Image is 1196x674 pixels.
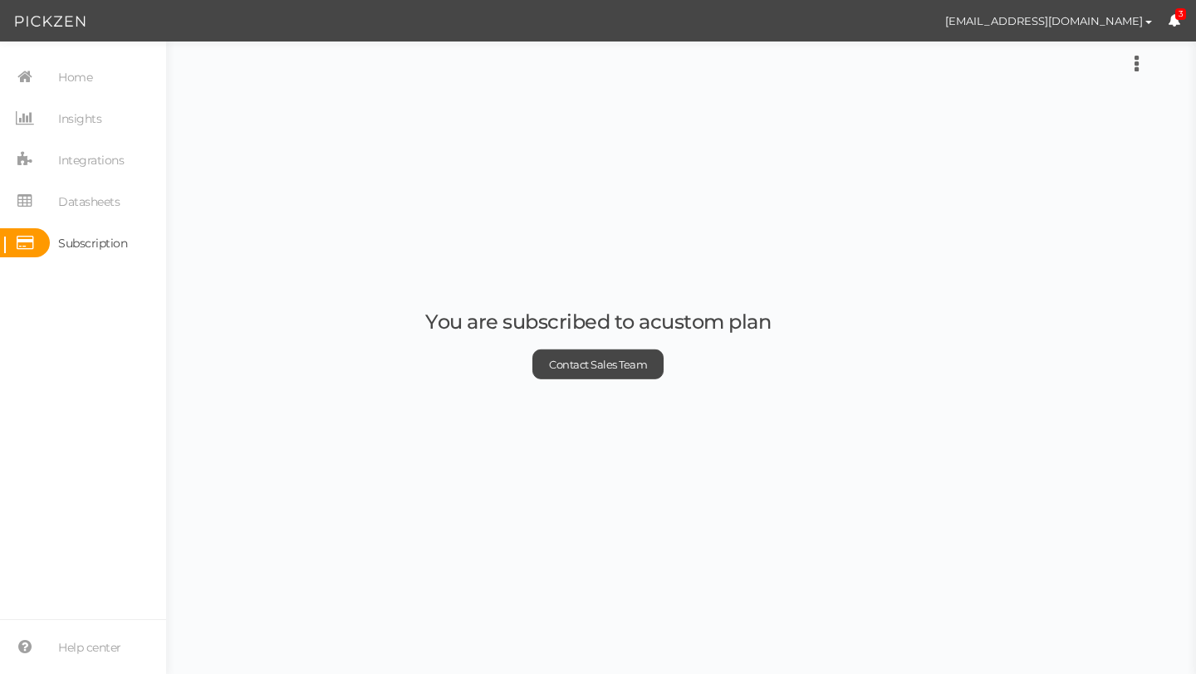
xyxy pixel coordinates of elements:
[945,14,1143,27] span: [EMAIL_ADDRESS][DOMAIN_NAME]
[425,310,650,334] span: You are subscribed to a
[58,147,124,173] span: Integrations
[15,12,86,32] img: Pickzen logo
[58,230,127,256] span: Subscription
[58,105,101,132] span: Insights
[549,358,647,371] span: Contact Sales Team
[1175,8,1187,21] span: 3
[900,7,929,36] img: 902a6a3ed93489d71355ef48ab520fd1
[929,7,1168,35] button: [EMAIL_ADDRESS][DOMAIN_NAME]
[58,634,121,661] span: Help center
[650,310,772,334] b: custom plan
[58,188,120,215] span: Datasheets
[58,64,92,90] span: Home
